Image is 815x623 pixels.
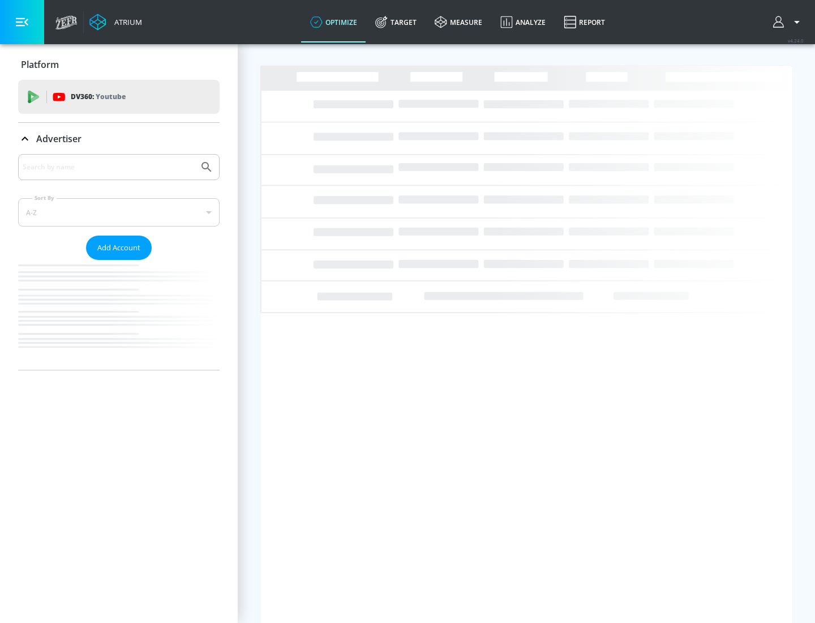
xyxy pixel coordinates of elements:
[18,80,220,114] div: DV360: Youtube
[21,58,59,71] p: Platform
[36,133,81,145] p: Advertiser
[555,2,614,42] a: Report
[96,91,126,103] p: Youtube
[366,2,426,42] a: Target
[18,198,220,227] div: A-Z
[89,14,142,31] a: Atrium
[18,49,220,80] div: Platform
[110,17,142,27] div: Atrium
[23,160,194,174] input: Search by name
[32,194,57,202] label: Sort By
[301,2,366,42] a: optimize
[18,154,220,370] div: Advertiser
[18,123,220,155] div: Advertiser
[788,37,804,44] span: v 4.24.0
[86,236,152,260] button: Add Account
[426,2,491,42] a: measure
[491,2,555,42] a: Analyze
[97,241,140,254] span: Add Account
[18,260,220,370] nav: list of Advertiser
[71,91,126,103] p: DV360:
